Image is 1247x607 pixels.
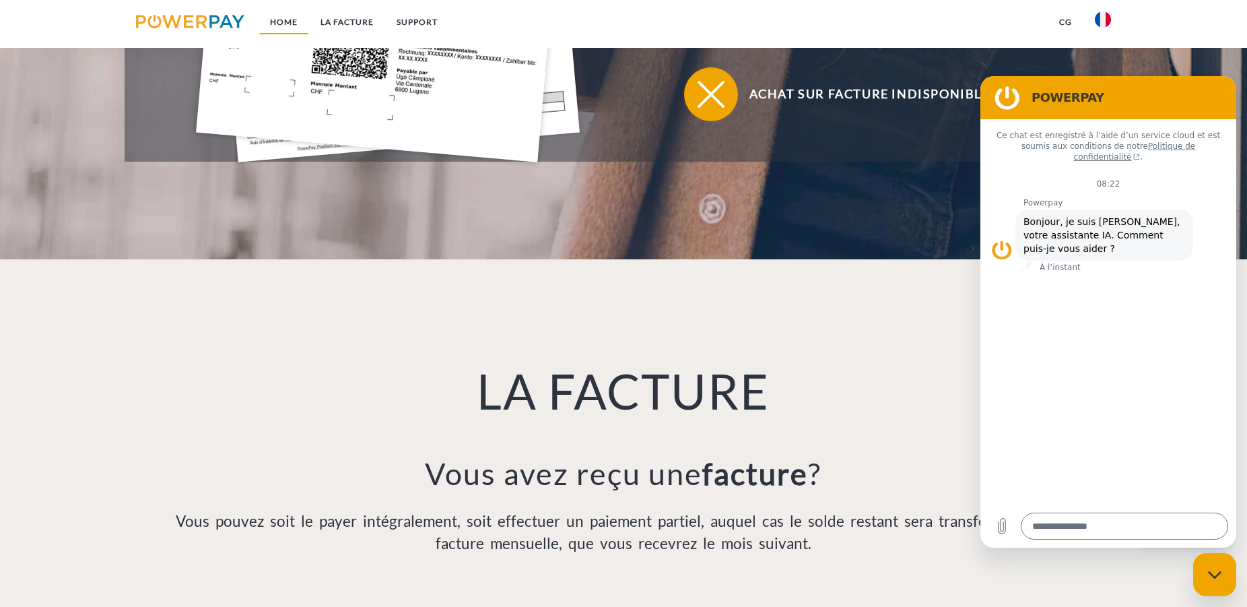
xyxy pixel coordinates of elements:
[259,10,309,34] a: Home
[1095,11,1111,28] img: fr
[151,510,1096,556] p: Vous pouvez soit le payer intégralement, soit effectuer un paiement partiel, auquel cas le solde ...
[136,15,244,28] img: logo-powerpay.svg
[385,10,449,34] a: Support
[1048,10,1083,34] a: CG
[702,455,808,492] b: facture
[980,76,1236,548] iframe: Fenêtre de messagerie
[694,77,728,111] img: qb_close.svg
[151,360,1096,421] h1: LA FACTURE
[1193,553,1236,596] iframe: Bouton de lancement de la fenêtre de messagerie, conversation en cours
[151,455,1096,492] h3: Vous avez reçu une ?
[684,67,1034,121] button: Achat sur facture indisponible
[309,10,385,34] a: LA FACTURE
[704,67,1034,121] span: Achat sur facture indisponible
